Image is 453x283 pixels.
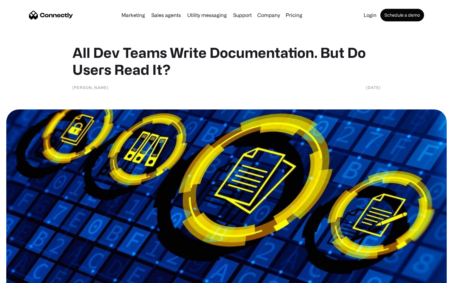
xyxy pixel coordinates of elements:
[380,9,424,21] a: Schedule a demo
[257,11,280,19] div: Company
[149,13,183,18] a: Sales agents
[185,13,229,18] a: Utility messaging
[119,13,148,18] a: Marketing
[283,13,305,18] a: Pricing
[72,44,381,78] h1: All Dev Teams Write Documentation. But Do Users Read It?
[72,84,109,91] div: [PERSON_NAME]
[361,13,379,18] a: Login
[231,13,254,18] a: Support
[13,272,38,281] ul: Language list
[6,272,38,281] aside: Language selected: English
[366,84,381,91] div: [DATE]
